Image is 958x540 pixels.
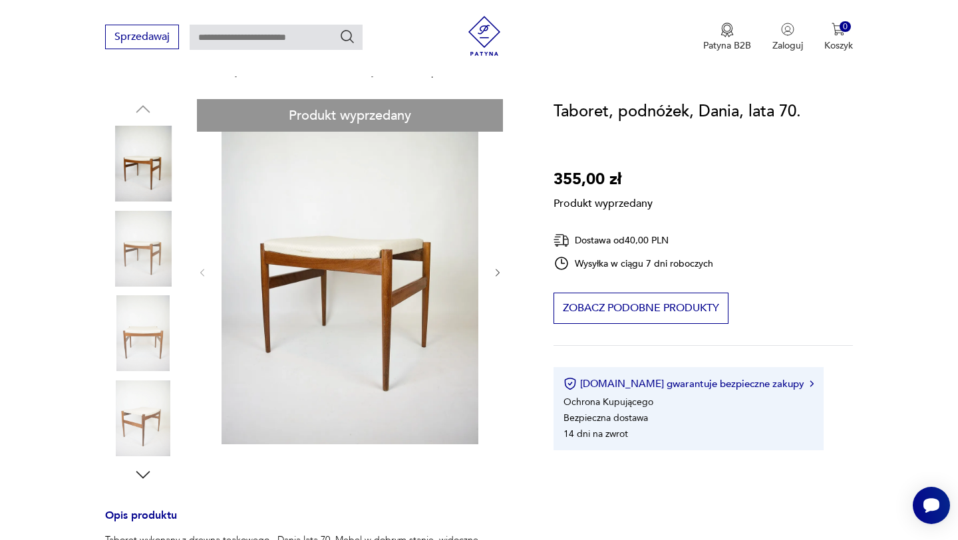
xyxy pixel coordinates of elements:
[554,192,653,211] p: Produkt wyprzedany
[563,412,648,424] li: Bezpieczna dostawa
[554,232,713,249] div: Dostawa od 40,00 PLN
[703,39,751,52] p: Patyna B2B
[832,23,845,36] img: Ikona koszyka
[824,39,853,52] p: Koszyk
[554,167,653,192] p: 355,00 zł
[563,377,577,390] img: Ikona certyfikatu
[563,396,653,408] li: Ochrona Kupującego
[810,380,814,387] img: Ikona strzałki w prawo
[840,21,851,33] div: 0
[394,67,538,78] p: Taboret, podnóżek, Dania, lata 70.
[913,487,950,524] iframe: Smartsupp widget button
[554,293,728,324] button: Zobacz podobne produkty
[105,67,183,78] a: [DOMAIN_NAME]
[563,377,813,390] button: [DOMAIN_NAME] gwarantuje bezpieczne zakupy
[554,99,801,124] h1: Taboret, podnóżek, Dania, lata 70.
[772,39,803,52] p: Zaloguj
[824,23,853,52] button: 0Koszyk
[703,23,751,52] a: Ikona medaluPatyna B2B
[339,29,355,45] button: Szukaj
[464,16,504,56] img: Patyna - sklep z meblami i dekoracjami vintage
[257,67,285,78] a: Meble
[105,25,179,49] button: Sprzedawaj
[703,23,751,52] button: Patyna B2B
[554,232,569,249] img: Ikona dostawy
[105,33,179,43] a: Sprzedawaj
[563,428,628,440] li: 14 dni na zwrot
[202,67,239,78] a: Produkty
[554,255,713,271] div: Wysyłka w ciągu 7 dni roboczych
[303,67,376,78] a: Krzesła i taborety
[720,23,734,37] img: Ikona medalu
[772,23,803,52] button: Zaloguj
[781,23,794,36] img: Ikonka użytkownika
[105,511,522,533] h3: Opis produktu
